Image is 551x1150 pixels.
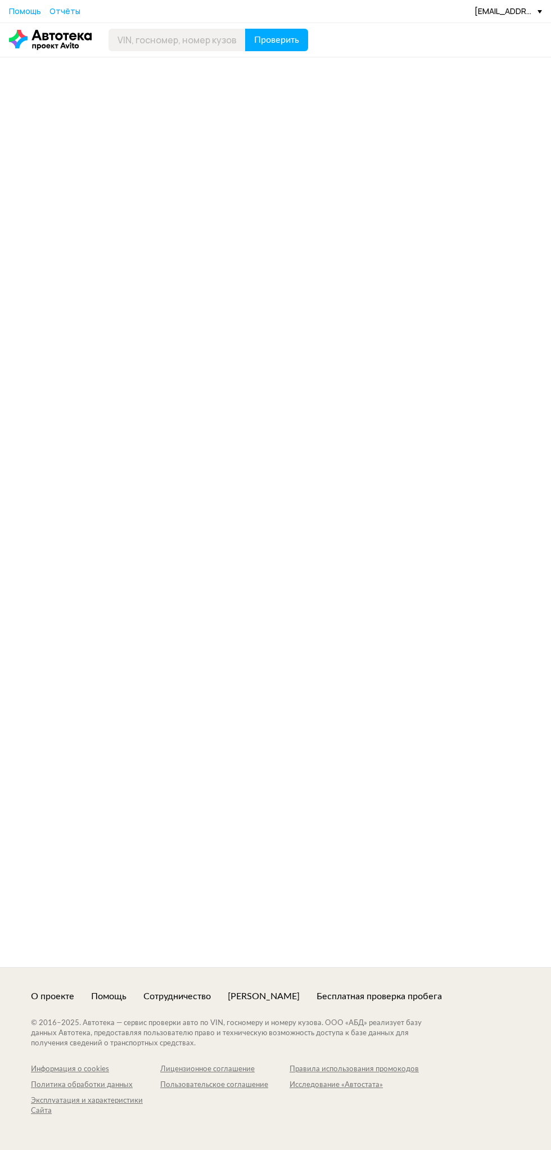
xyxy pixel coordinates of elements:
a: Сотрудничество [143,990,211,1003]
a: [PERSON_NAME] [228,990,300,1003]
div: © 2016– 2025 . Автотека — сервис проверки авто по VIN, госномеру и номеру кузова. ООО «АБД» реали... [31,1018,444,1049]
a: О проекте [31,990,74,1003]
div: [EMAIL_ADDRESS][DOMAIN_NAME] [475,6,542,16]
span: Помощь [9,6,41,16]
button: Проверить [245,29,308,51]
a: Помощь [9,6,41,17]
a: Отчёты [49,6,80,17]
a: Информация о cookies [31,1064,160,1075]
a: Политика обработки данных [31,1080,160,1090]
span: Отчёты [49,6,80,16]
a: Правила использования промокодов [290,1064,419,1075]
span: Проверить [254,35,299,44]
a: Бесплатная проверка пробега [317,990,442,1003]
a: Исследование «Автостата» [290,1080,419,1090]
a: Помощь [91,990,127,1003]
a: Эксплуатация и характеристики Сайта [31,1096,160,1116]
input: VIN, госномер, номер кузова [109,29,246,51]
a: Лицензионное соглашение [160,1064,290,1075]
a: Пользовательское соглашение [160,1080,290,1090]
